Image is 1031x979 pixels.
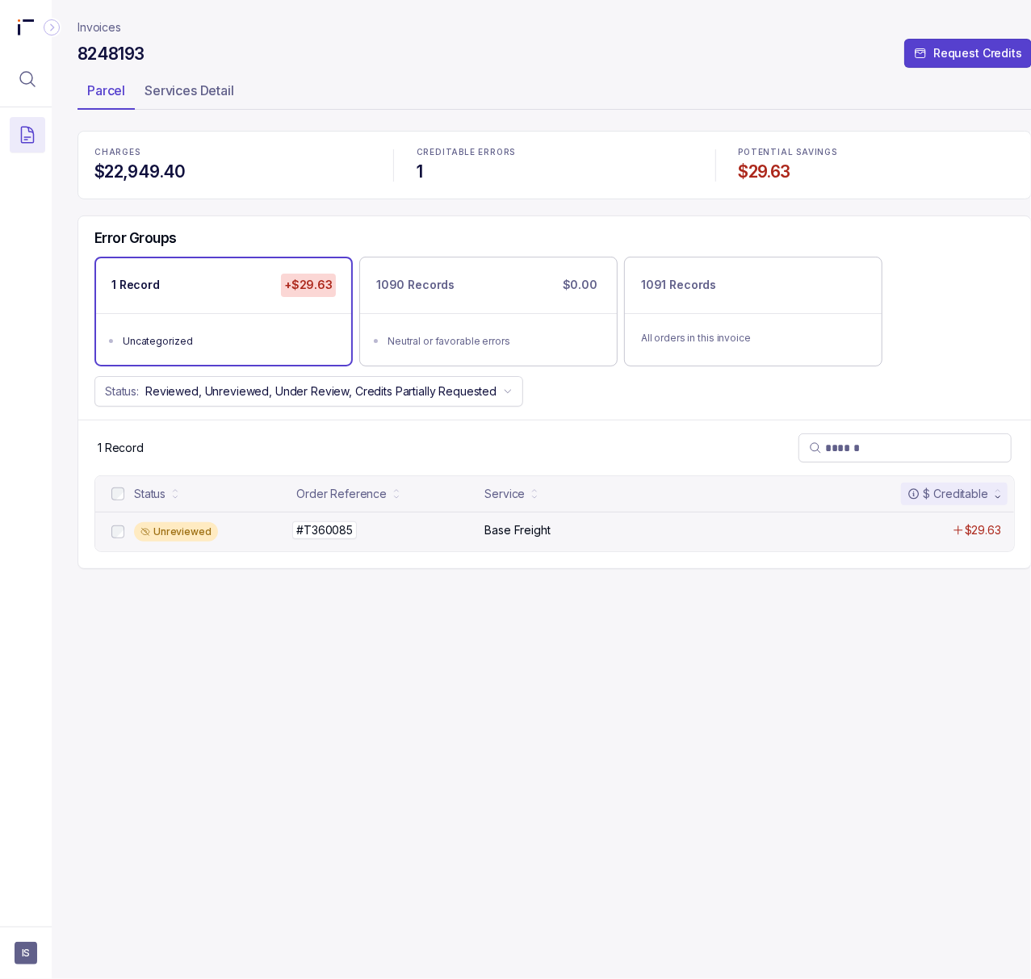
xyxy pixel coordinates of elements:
p: 1 Record [111,277,160,293]
p: POTENTIAL SAVINGS [739,148,1015,157]
button: Status:Reviewed, Unreviewed, Under Review, Credits Partially Requested [94,376,523,407]
p: $0.00 [560,274,601,296]
p: #T360085 [292,521,357,539]
nav: breadcrumb [78,19,121,36]
h4: 1 [417,161,693,183]
div: Uncategorized [123,333,334,349]
li: Tab Parcel [78,77,135,110]
p: Status: [105,383,139,400]
button: Menu Icon Button MagnifyingGlassIcon [10,61,45,97]
div: $ Creditable [907,486,988,502]
input: checkbox-checkbox [111,487,124,500]
p: Reviewed, Unreviewed, Under Review, Credits Partially Requested [145,383,497,400]
button: User initials [15,942,37,964]
div: Neutral or favorable errors [388,333,599,349]
p: Services Detail [145,81,234,100]
div: Collapse Icon [42,18,61,37]
p: $29.63 [965,522,1001,538]
div: Unreviewed [134,522,218,542]
p: Base Freight [484,522,550,538]
button: Menu Icon Button DocumentTextIcon [10,117,45,153]
p: Parcel [87,81,125,100]
div: Service [484,486,525,502]
h4: $29.63 [739,161,1015,183]
div: Status [134,486,166,502]
div: Order Reference [296,486,387,502]
p: Request Credits [933,45,1022,61]
h5: Error Groups [94,229,177,247]
p: 1091 Records [641,277,716,293]
p: +$29.63 [281,274,336,296]
input: checkbox-checkbox [111,525,124,538]
h4: $22,949.40 [94,161,371,183]
p: 1090 Records [376,277,455,293]
p: CHARGES [94,148,371,157]
div: Remaining page entries [98,440,144,456]
a: Invoices [78,19,121,36]
li: Tab Services Detail [135,77,244,110]
p: 1 Record [98,440,144,456]
p: All orders in this invoice [641,330,865,346]
p: CREDITABLE ERRORS [417,148,693,157]
h4: 8248193 [78,43,145,65]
